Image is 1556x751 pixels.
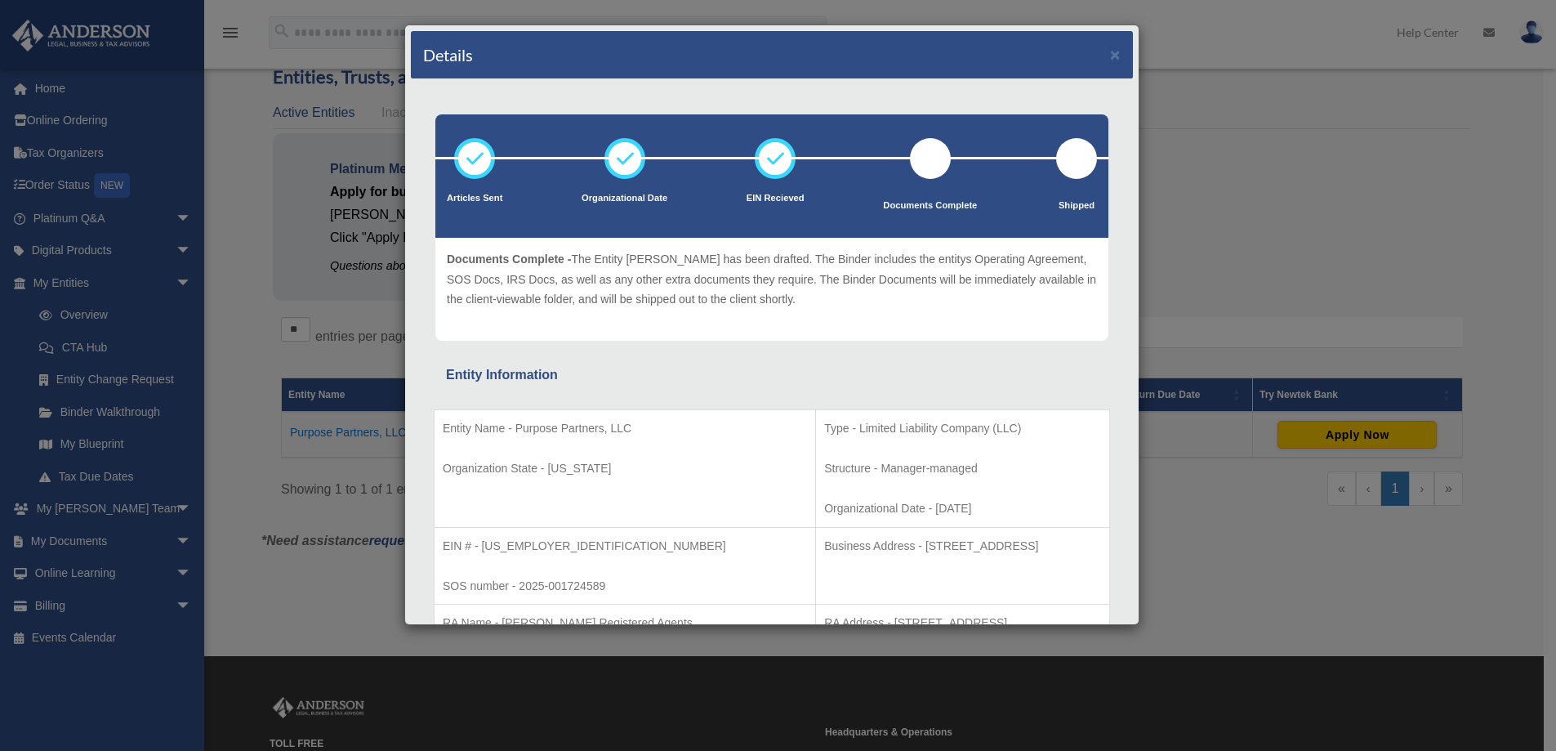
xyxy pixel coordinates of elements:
[447,253,571,266] span: Documents Complete -
[824,498,1101,519] p: Organizational Date - [DATE]
[883,198,977,214] p: Documents Complete
[1056,198,1097,214] p: Shipped
[824,458,1101,479] p: Structure - Manager-managed
[824,536,1101,557] p: Business Address - [STREET_ADDRESS]
[423,43,473,66] h4: Details
[447,190,502,207] p: Articles Sent
[1110,46,1121,63] button: ×
[443,536,807,557] p: EIN # - [US_EMPLOYER_IDENTIFICATION_NUMBER]
[446,364,1098,387] div: Entity Information
[747,190,805,207] p: EIN Recieved
[582,190,667,207] p: Organizational Date
[443,613,807,633] p: RA Name - [PERSON_NAME] Registered Agents
[443,576,807,597] p: SOS number - 2025-001724589
[824,418,1101,439] p: Type - Limited Liability Company (LLC)
[443,458,807,479] p: Organization State - [US_STATE]
[447,249,1097,310] p: The Entity [PERSON_NAME] has been drafted. The Binder includes the entitys Operating Agreement, S...
[824,613,1101,633] p: RA Address - [STREET_ADDRESS]
[443,418,807,439] p: Entity Name - Purpose Partners, LLC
